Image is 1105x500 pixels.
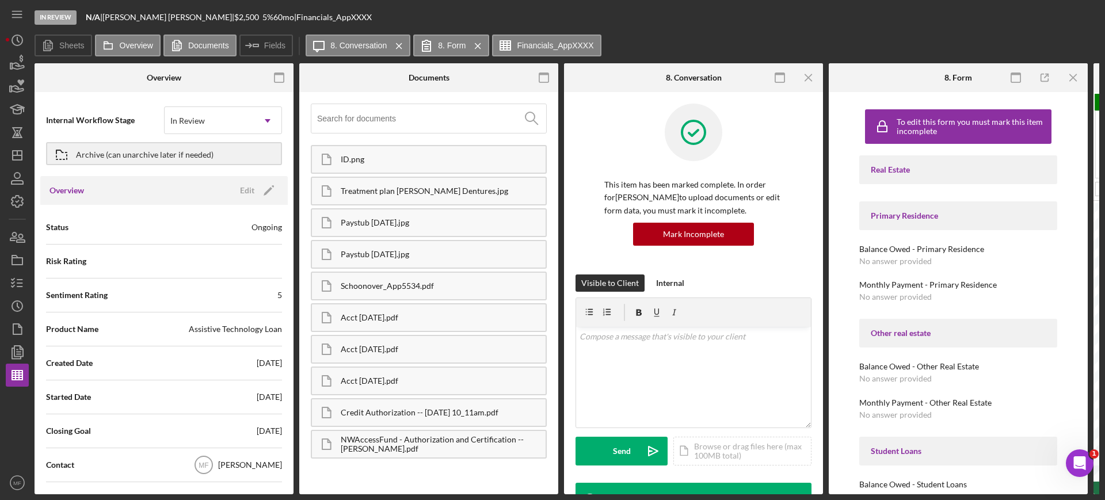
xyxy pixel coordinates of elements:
[46,114,164,126] span: Internal Workflow Stage
[341,281,546,291] div: Schoonover_App5534.pdf
[341,408,546,417] div: Credit Authorization -- [DATE] 10_11am.pdf
[656,274,684,292] div: Internal
[262,13,273,22] div: 5 %
[317,104,546,133] input: Search for documents
[6,471,29,494] button: MF
[120,41,153,50] label: Overview
[871,329,1046,338] div: Other real estate
[35,10,77,25] div: In Review
[59,41,85,50] label: Sheets
[188,41,229,50] label: Documents
[859,374,932,383] div: No answer provided
[199,461,208,470] text: MF
[252,222,282,233] div: Ongoing
[341,186,546,196] div: Treatment plan [PERSON_NAME] Dentures.jpg
[257,425,282,437] div: [DATE]
[438,41,466,50] label: 8. Form
[46,323,98,335] span: Product Name
[859,480,1057,489] div: Balance Owed - Student Loans
[46,255,86,267] span: Risk Rating
[257,357,282,369] div: [DATE]
[341,435,546,453] div: NWAccessFund - Authorization and Certification -- [PERSON_NAME].pdf
[409,73,449,82] div: Documents
[859,362,1057,371] div: Balance Owed - Other Real Estate
[859,245,1057,254] div: Balance Owed - Primary Residence
[102,13,234,22] div: [PERSON_NAME] [PERSON_NAME] |
[95,35,161,56] button: Overview
[46,391,91,403] span: Started Date
[239,35,293,56] button: Fields
[859,280,1057,289] div: Monthly Payment - Primary Residence
[49,185,84,196] h3: Overview
[341,155,546,164] div: ID.png
[581,274,639,292] div: Visible to Client
[234,12,259,22] span: $2,500
[413,35,489,56] button: 8. Form
[46,289,108,301] span: Sentiment Rating
[897,117,1049,136] div: To edit this form you must mark this item incomplete
[1089,449,1099,459] span: 1
[859,410,932,419] div: No answer provided
[650,274,690,292] button: Internal
[859,257,932,266] div: No answer provided
[341,376,546,386] div: Acct [DATE].pdf
[13,480,21,486] text: MF
[170,116,205,125] div: In Review
[277,289,282,301] div: 5
[492,35,601,56] button: Financials_AppXXXX
[240,182,254,199] div: Edit
[306,35,410,56] button: 8. Conversation
[859,292,932,301] div: No answer provided
[576,437,668,465] button: Send
[86,12,100,22] b: N/A
[46,142,282,165] button: Archive (can unarchive later if needed)
[76,143,214,164] div: Archive (can unarchive later if needed)
[633,223,754,246] button: Mark Incomplete
[273,13,294,22] div: 60 mo
[341,250,546,259] div: Paystub [DATE].jpg
[46,357,93,369] span: Created Date
[341,218,546,227] div: Paystub [DATE].jpg
[46,459,74,471] span: Contact
[264,41,285,50] label: Fields
[576,274,645,292] button: Visible to Client
[604,178,783,217] p: This item has been marked complete. In order for [PERSON_NAME] to upload documents or edit form d...
[944,73,972,82] div: 8. Form
[330,41,387,50] label: 8. Conversation
[294,13,372,22] div: | Financials_AppXXXX
[1066,449,1093,477] iframe: Intercom live chat
[871,165,1046,174] div: Real Estate
[341,313,546,322] div: Acct [DATE].pdf
[871,446,1046,456] div: Student Loans
[189,323,282,335] div: Assistive Technology Loan
[218,459,282,471] div: [PERSON_NAME]
[871,211,1046,220] div: Primary Residence
[147,73,181,82] div: Overview
[233,182,279,199] button: Edit
[35,35,92,56] button: Sheets
[257,391,282,403] div: [DATE]
[46,425,91,437] span: Closing Goal
[163,35,237,56] button: Documents
[46,222,68,233] span: Status
[517,41,593,50] label: Financials_AppXXXX
[86,13,102,22] div: |
[613,437,631,465] div: Send
[663,223,724,246] div: Mark Incomplete
[859,398,1057,407] div: Monthly Payment - Other Real Estate
[666,73,722,82] div: 8. Conversation
[341,345,546,354] div: Acct [DATE].pdf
